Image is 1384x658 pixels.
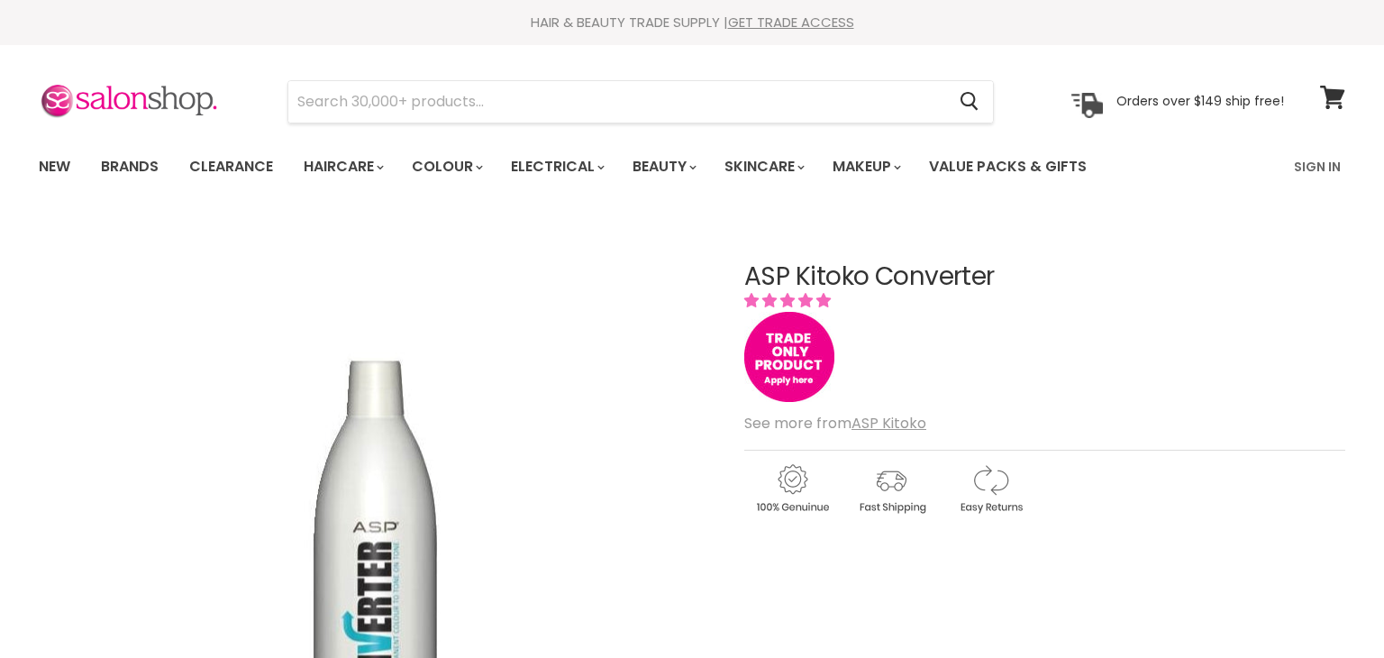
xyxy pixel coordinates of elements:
[945,81,993,123] button: Search
[398,148,494,186] a: Colour
[1283,148,1352,186] a: Sign In
[915,148,1100,186] a: Value Packs & Gifts
[819,148,912,186] a: Makeup
[288,81,945,123] input: Search
[851,413,926,434] a: ASP Kitoko
[744,290,834,311] span: 5.00 stars
[1116,93,1284,109] p: Orders over $149 ship free!
[290,148,395,186] a: Haircare
[711,148,815,186] a: Skincare
[16,141,1368,193] nav: Main
[728,13,854,32] a: GET TRADE ACCESS
[843,462,939,516] img: shipping.gif
[176,148,287,186] a: Clearance
[744,263,1345,291] h1: ASP Kitoko Converter
[87,148,172,186] a: Brands
[744,462,840,516] img: genuine.gif
[25,141,1192,193] ul: Main menu
[16,14,1368,32] div: HAIR & BEAUTY TRADE SUPPLY |
[744,312,834,402] img: tradeonly_small.jpg
[497,148,615,186] a: Electrical
[619,148,707,186] a: Beauty
[287,80,994,123] form: Product
[744,413,926,434] span: See more from
[25,148,84,186] a: New
[942,462,1038,516] img: returns.gif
